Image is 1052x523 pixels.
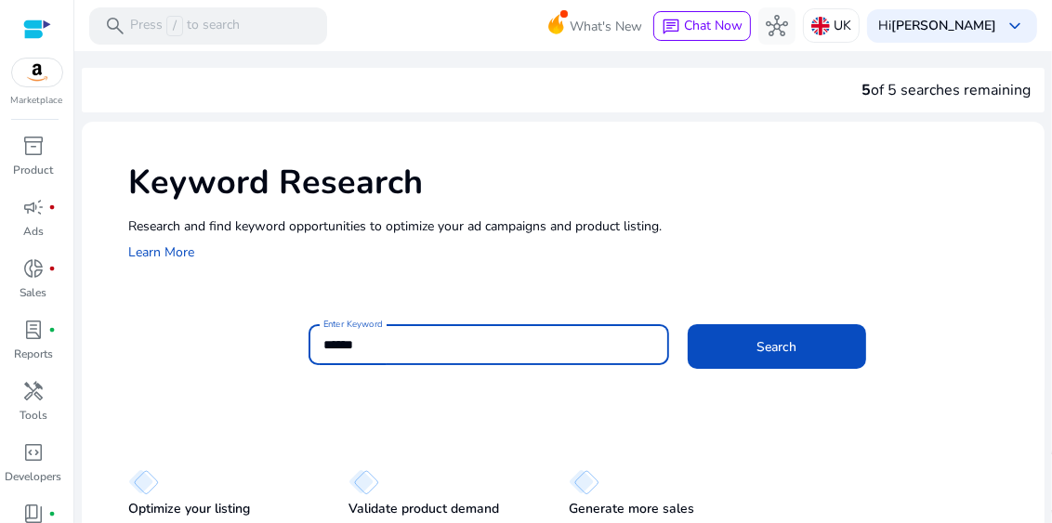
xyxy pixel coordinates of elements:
[662,18,680,36] span: chat
[1004,15,1026,37] span: keyboard_arrow_down
[570,10,642,43] span: What's New
[348,469,379,495] img: diamond.svg
[688,324,866,369] button: Search
[130,16,240,36] p: Press to search
[22,257,45,280] span: donut_small
[569,500,694,518] p: Generate more sales
[48,203,56,211] span: fiber_manual_record
[166,16,183,36] span: /
[104,15,126,37] span: search
[878,20,996,33] p: Hi
[758,7,796,45] button: hub
[22,196,45,218] span: campaign
[128,163,1026,203] h1: Keyword Research
[23,223,44,240] p: Ads
[861,80,871,100] span: 5
[11,94,63,108] p: Marketplace
[653,11,751,41] button: chatChat Now
[20,284,47,301] p: Sales
[14,162,54,178] p: Product
[6,468,62,485] p: Developers
[128,216,1026,236] p: Research and find keyword opportunities to optimize your ad campaigns and product listing.
[128,500,250,518] p: Optimize your listing
[348,500,499,518] p: Validate product demand
[22,319,45,341] span: lab_profile
[22,380,45,402] span: handyman
[757,337,797,357] span: Search
[834,9,851,42] p: UK
[48,265,56,272] span: fiber_manual_record
[22,441,45,464] span: code_blocks
[48,326,56,333] span: fiber_manual_record
[128,469,159,495] img: diamond.svg
[48,510,56,517] span: fiber_manual_record
[811,17,830,35] img: uk.svg
[861,79,1031,101] div: of 5 searches remaining
[128,243,194,261] a: Learn More
[684,17,743,34] span: Chat Now
[12,59,62,86] img: amazon.svg
[22,135,45,157] span: inventory_2
[323,318,383,331] mat-label: Enter Keyword
[766,15,788,37] span: hub
[891,17,996,34] b: [PERSON_NAME]
[569,469,599,495] img: diamond.svg
[14,346,53,362] p: Reports
[20,407,47,424] p: Tools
